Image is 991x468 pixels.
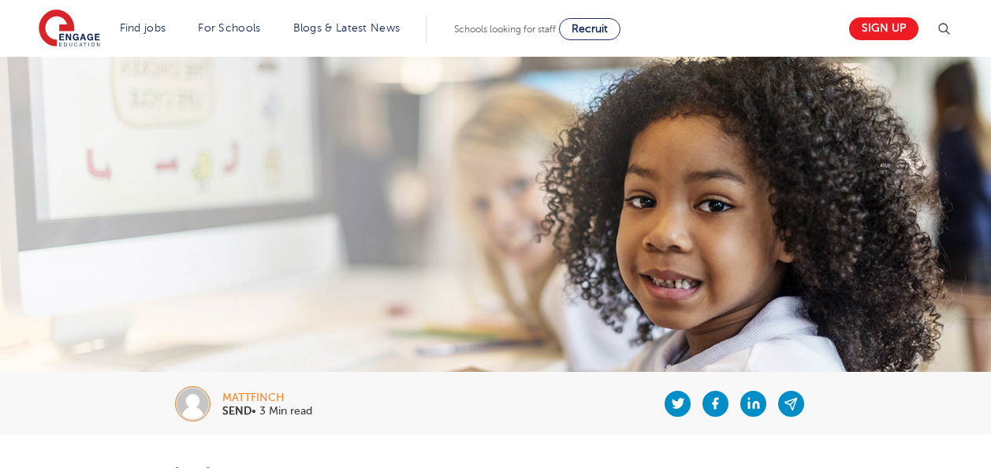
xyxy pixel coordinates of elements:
[222,406,312,417] p: • 3 Min read
[222,405,251,417] b: SEND
[198,22,260,34] a: For Schools
[454,24,556,35] span: Schools looking for staff
[572,23,608,35] span: Recruit
[849,17,918,40] a: Sign up
[293,22,400,34] a: Blogs & Latest News
[559,18,620,40] a: Recruit
[39,9,100,49] img: Engage Education
[222,392,312,403] div: mattfinch
[120,22,166,34] a: Find jobs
